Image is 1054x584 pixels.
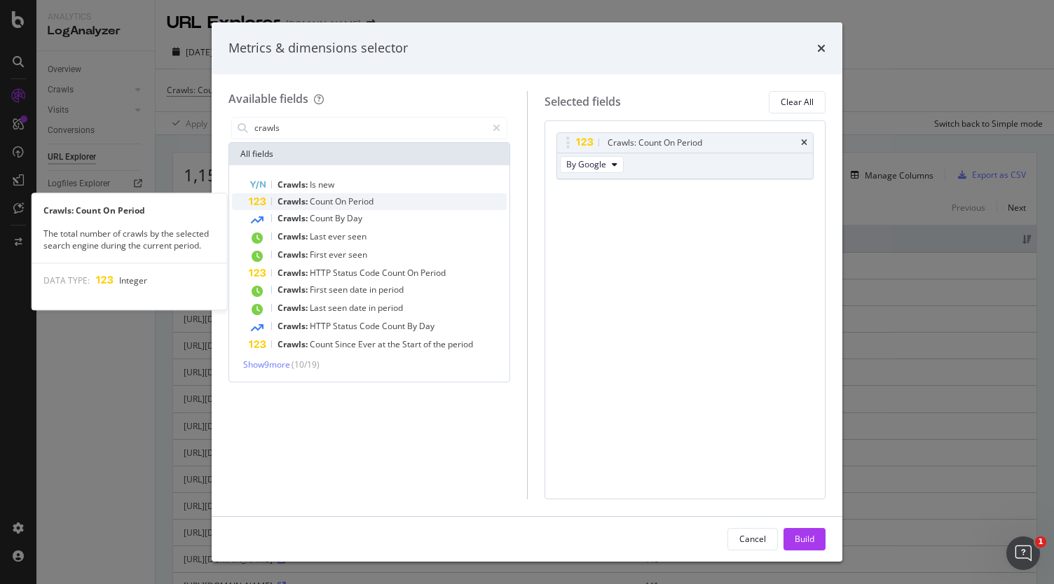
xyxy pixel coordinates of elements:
[378,284,404,296] span: period
[347,212,362,224] span: Day
[333,267,360,279] span: Status
[278,338,310,350] span: Crawls:
[278,195,310,207] span: Crawls:
[278,230,310,242] span: Crawls:
[1006,536,1040,570] iframe: Intercom live chat
[212,22,842,562] div: modal
[407,267,420,279] span: On
[335,195,348,207] span: On
[369,284,378,296] span: in
[423,338,433,350] span: of
[382,267,407,279] span: Count
[388,338,402,350] span: the
[310,230,328,242] span: Last
[278,267,310,279] span: Crawls:
[769,91,826,113] button: Clear All
[382,320,407,332] span: Count
[243,359,290,370] span: Show 9 more
[229,143,509,165] div: All fields
[608,136,702,150] div: Crawls: Count On Period
[310,249,329,260] span: First
[348,249,367,260] span: seen
[783,528,826,550] button: Build
[328,230,348,242] span: ever
[310,284,329,296] span: First
[801,139,807,147] div: times
[369,302,378,314] span: in
[448,338,473,350] span: period
[228,39,408,57] div: Metrics & dimensions selector
[278,212,310,224] span: Crawls:
[545,94,621,110] div: Selected fields
[360,267,382,279] span: Code
[795,533,814,545] div: Build
[32,228,227,251] div: The total number of crawls by the selected search engine during the current period.
[253,118,486,139] input: Search by field name
[310,212,335,224] span: Count
[402,338,423,350] span: Start
[310,267,333,279] span: HTTP
[817,39,826,57] div: times
[310,302,328,314] span: Last
[278,179,310,190] span: Crawls:
[420,267,446,279] span: Period
[378,302,403,314] span: period
[292,359,320,370] span: ( 10 / 19 )
[328,302,349,314] span: seen
[349,302,369,314] span: date
[278,284,310,296] span: Crawls:
[378,338,388,350] span: at
[310,338,335,350] span: Count
[228,91,308,106] div: Available fields
[560,156,624,173] button: By Google
[318,179,334,190] span: new
[727,528,778,550] button: Cancel
[358,338,378,350] span: Ever
[566,158,606,170] span: By Google
[1035,536,1046,548] span: 1
[310,179,318,190] span: Is
[407,320,419,332] span: By
[278,249,310,260] span: Crawls:
[278,302,310,314] span: Crawls:
[329,249,348,260] span: ever
[556,132,814,179] div: Crawls: Count On PeriodtimesBy Google
[419,320,434,332] span: Day
[278,320,310,332] span: Crawls:
[310,195,335,207] span: Count
[310,320,333,332] span: HTTP
[739,533,766,545] div: Cancel
[32,204,227,216] div: Crawls: Count On Period
[335,212,347,224] span: By
[360,320,382,332] span: Code
[333,320,360,332] span: Status
[433,338,448,350] span: the
[348,195,374,207] span: Period
[335,338,358,350] span: Since
[329,284,350,296] span: seen
[781,96,814,108] div: Clear All
[350,284,369,296] span: date
[348,230,367,242] span: seen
